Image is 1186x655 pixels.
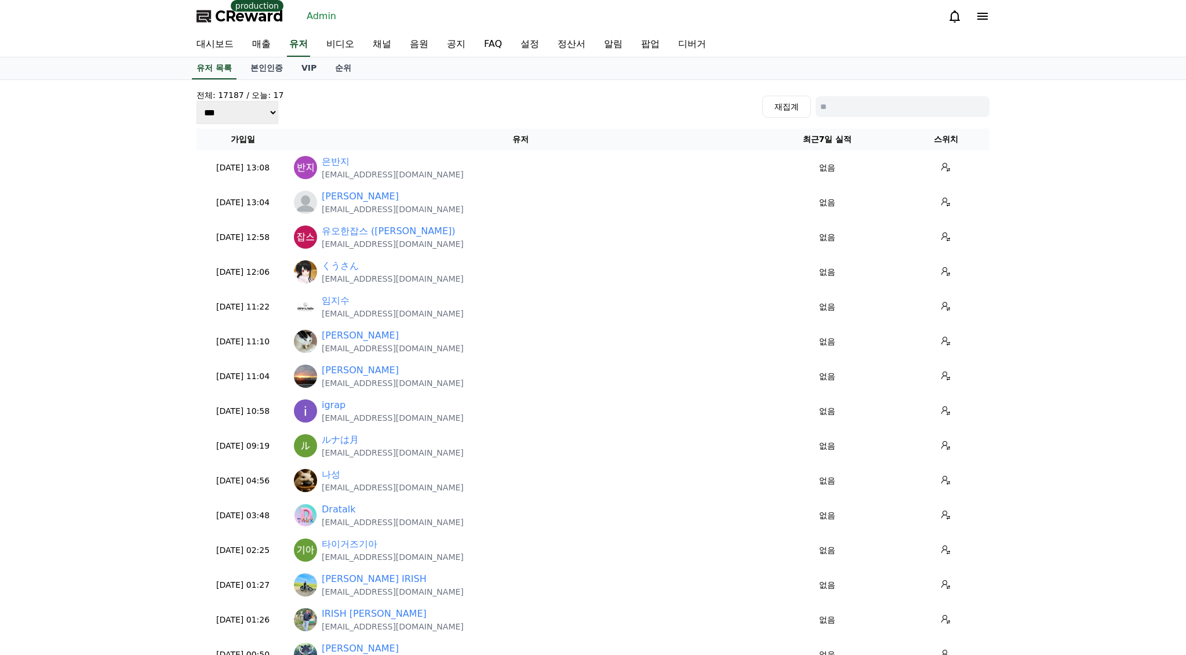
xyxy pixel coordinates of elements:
[150,367,223,396] a: Settings
[756,614,898,626] p: 없음
[292,57,326,79] a: VIP
[322,447,464,458] p: [EMAIL_ADDRESS][DOMAIN_NAME]
[201,440,285,452] p: [DATE] 09:19
[201,510,285,522] p: [DATE] 03:48
[756,196,898,209] p: 없음
[322,273,464,285] p: [EMAIL_ADDRESS][DOMAIN_NAME]
[752,129,903,150] th: 최근7일 실적
[192,57,237,79] a: 유저 목록
[322,190,399,203] a: [PERSON_NAME]
[294,156,317,179] img: https://lh3.googleusercontent.com/a/ACg8ocJ1HzoidvR5UTtZuhQUJLwCj7SL0chgFriuyUKeKUJ5UqwuJg=s96-c
[201,544,285,556] p: [DATE] 02:25
[475,32,511,57] a: FAQ
[756,336,898,348] p: 없음
[595,32,632,57] a: 알림
[322,468,340,482] a: 나성
[322,238,464,250] p: [EMAIL_ADDRESS][DOMAIN_NAME]
[287,32,310,57] a: 유저
[322,412,464,424] p: [EMAIL_ADDRESS][DOMAIN_NAME]
[363,32,401,57] a: 채널
[294,399,317,423] img: https://lh3.googleusercontent.com/a/ACg8ocKu0h6B2lafs2G4sQSX1nP3j_KmvRCbH8C2FIbdrX4vwG9HBg=s96-c
[322,537,377,551] a: 타이거즈기아
[762,96,811,118] button: 재집계
[201,336,285,348] p: [DATE] 11:10
[201,231,285,243] p: [DATE] 12:58
[322,224,455,238] a: 유오한잡스 ([PERSON_NAME])
[756,405,898,417] p: 없음
[201,579,285,591] p: [DATE] 01:27
[294,225,317,249] img: https://lh3.googleusercontent.com/a/ACg8ocJBu9OfXmCzNr_zOyeuvTYTYplXcQh_h6ZEt2fAQLlCkK23hQ=s96-c
[438,32,475,57] a: 공지
[756,301,898,313] p: 없음
[317,32,363,57] a: 비디오
[322,398,345,412] a: igrap
[322,572,427,586] a: [PERSON_NAME] IRISH
[294,260,317,283] img: https://lh3.googleusercontent.com/a/ACg8ocLby83Pi37tgjR2ArjOlpFdffV9pU6e_93eHTQMwJLljgI01dui=s96-c
[294,608,317,631] img: https://lh3.googleusercontent.com/a/ACg8ocLT99yhweEz4JkJYoksjmp3avwjSisIAh8ifC-trE_wEIpwYFBA=s96-c
[322,551,464,563] p: [EMAIL_ADDRESS][DOMAIN_NAME]
[215,7,283,26] span: CReward
[96,385,130,395] span: Messages
[322,169,464,180] p: [EMAIL_ADDRESS][DOMAIN_NAME]
[322,482,464,493] p: [EMAIL_ADDRESS][DOMAIN_NAME]
[669,32,715,57] a: 디버거
[756,440,898,452] p: 없음
[756,544,898,556] p: 없음
[294,538,317,562] img: https://lh3.googleusercontent.com/a/ACg8ocLMYBslPgXJjkxnRyDconef2twLjaxz-IqR7eYaDV9JqX_Ilw=s96-c
[294,365,317,388] img: https://lh3.googleusercontent.com/a/ACg8ocIYmB5QBttbCO0JN5r2QHyFa5uY_YpaQ8cxrBEQfraDHDTpqAjU=s96-c
[903,129,989,150] th: 스위치
[632,32,669,57] a: 팝업
[322,516,464,528] p: [EMAIL_ADDRESS][DOMAIN_NAME]
[201,370,285,383] p: [DATE] 11:04
[201,266,285,278] p: [DATE] 12:06
[322,343,464,354] p: [EMAIL_ADDRESS][DOMAIN_NAME]
[322,308,464,319] p: [EMAIL_ADDRESS][DOMAIN_NAME]
[511,32,548,57] a: 설정
[201,162,285,174] p: [DATE] 13:08
[294,434,317,457] img: https://lh3.googleusercontent.com/a/ACg8ocJIYeo6KbqufiBbjYqyDwVkqoleNNO8d7I6x_uAo-QxKEOgAA=s96-c
[201,614,285,626] p: [DATE] 01:26
[322,294,350,308] a: 임지수
[30,385,50,394] span: Home
[294,573,317,596] img: https://lh3.googleusercontent.com/a/ACg8ocJ4zML9K1wBwoYRvjCTZ_8pFVsho7AS7D4ix9sqwbQ_XDzN__gC=s96-c
[322,433,359,447] a: ルナは月
[294,469,317,492] img: https://cdn.creward.net/profile/user/YY09Sep 11, 2025045713_f0732a2249a2dd8115aeb866178828ae56e72...
[243,32,280,57] a: 매출
[302,7,341,26] a: Admin
[322,329,399,343] a: [PERSON_NAME]
[294,295,317,318] img: https://lh3.googleusercontent.com/a/ACg8ocKUDbBPzssG8WlLBdAHhiCDydmq_j5Av2QANRy0j5a8ubIwHcI=s96-c
[322,503,356,516] a: Dratalk
[201,196,285,209] p: [DATE] 13:04
[172,385,200,394] span: Settings
[294,504,317,527] img: https://cdn.creward.net/profile/user/YY09Sep 11, 2025035029_7ed4ecf86b3e4cc491739f4ef55d156841352...
[322,259,359,273] a: くうさん
[77,367,150,396] a: Messages
[322,586,464,598] p: [EMAIL_ADDRESS][DOMAIN_NAME]
[241,57,292,79] a: 본인인증
[197,89,283,101] h4: 전체: 17187 / 오늘: 17
[197,7,283,26] a: CReward
[756,579,898,591] p: 없음
[187,32,243,57] a: 대시보드
[756,231,898,243] p: 없음
[756,475,898,487] p: 없음
[201,405,285,417] p: [DATE] 10:58
[322,363,399,377] a: [PERSON_NAME]
[322,607,427,621] a: IRISH [PERSON_NAME]
[322,377,464,389] p: [EMAIL_ADDRESS][DOMAIN_NAME]
[289,129,752,150] th: 유저
[326,57,361,79] a: 순위
[322,621,464,632] p: [EMAIL_ADDRESS][DOMAIN_NAME]
[294,191,317,214] img: profile_blank.webp
[322,203,464,215] p: [EMAIL_ADDRESS][DOMAIN_NAME]
[756,510,898,522] p: 없음
[3,367,77,396] a: Home
[401,32,438,57] a: 음원
[548,32,595,57] a: 정산서
[201,475,285,487] p: [DATE] 04:56
[756,370,898,383] p: 없음
[756,162,898,174] p: 없음
[756,266,898,278] p: 없음
[322,155,350,169] a: 은반지
[201,301,285,313] p: [DATE] 11:22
